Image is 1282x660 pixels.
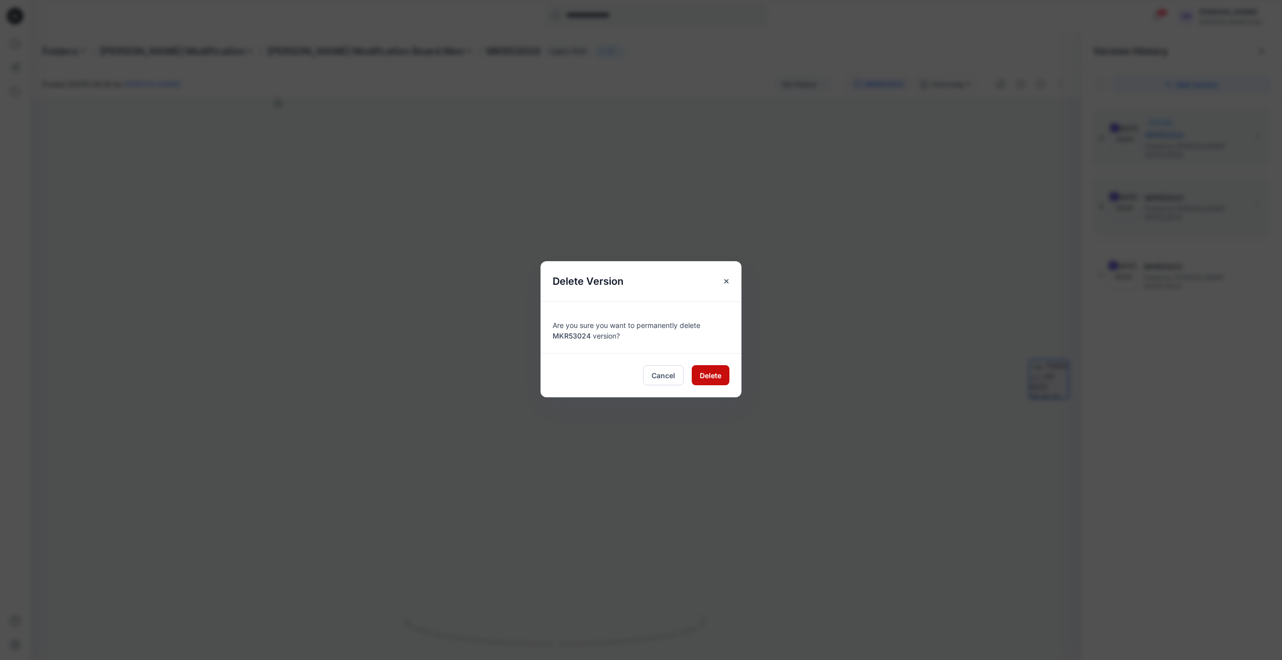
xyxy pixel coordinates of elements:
[652,370,675,381] span: Cancel
[643,365,684,385] button: Cancel
[692,365,729,385] button: Delete
[553,332,591,340] span: MKR53024
[717,272,735,290] button: Close
[700,370,721,381] span: Delete
[553,314,729,341] div: Are you sure you want to permanently delete version?
[541,261,635,301] h5: Delete Version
